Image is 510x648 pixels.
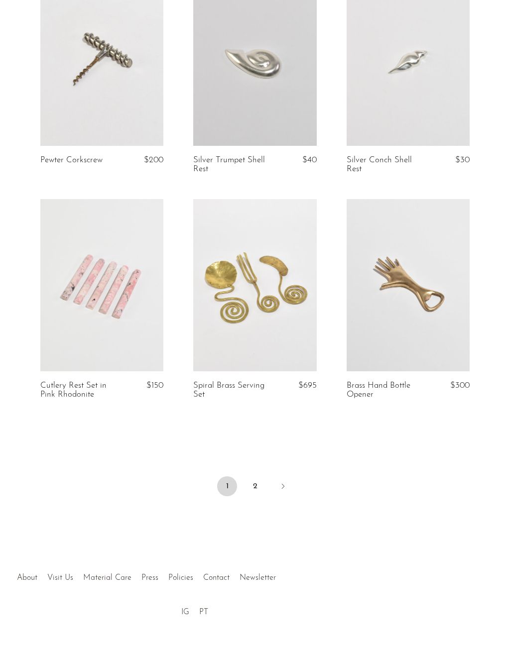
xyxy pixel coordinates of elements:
span: $300 [450,381,470,390]
a: IG [181,608,189,616]
span: $40 [302,156,317,164]
a: Material Care [83,574,131,582]
a: Policies [168,574,193,582]
a: Silver Conch Shell Rest [347,156,427,174]
a: Brass Hand Bottle Opener [347,381,427,400]
span: $200 [144,156,163,164]
span: $695 [298,381,317,390]
a: Contact [203,574,230,582]
a: Cutlery Rest Set in Pink Rhodonite [40,381,121,400]
a: Spiral Brass Serving Set [193,381,273,400]
a: PT [199,608,208,616]
a: Visit Us [47,574,73,582]
span: 1 [217,476,237,496]
a: Pewter Corkscrew [40,156,103,165]
a: 2 [245,476,265,496]
span: $150 [146,381,163,390]
a: Press [141,574,158,582]
ul: Quick links [12,566,281,585]
ul: Social Medias [176,600,213,619]
a: About [17,574,37,582]
a: Silver Trumpet Shell Rest [193,156,273,174]
span: $30 [455,156,470,164]
a: Newsletter [240,574,276,582]
a: Next [273,476,293,498]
